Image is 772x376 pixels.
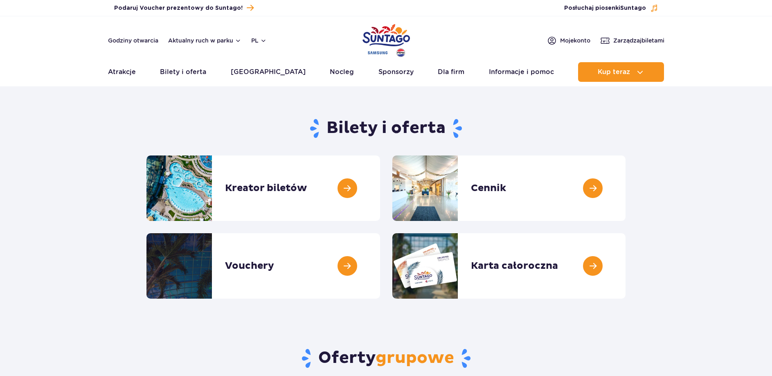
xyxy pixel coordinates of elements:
button: Kup teraz [578,62,664,82]
a: Atrakcje [108,62,136,82]
h2: Oferty [146,348,626,369]
span: Zarządzaj biletami [613,36,664,45]
button: Posłuchaj piosenkiSuntago [564,4,658,12]
a: Dla firm [438,62,464,82]
span: Kup teraz [598,68,630,76]
a: Nocleg [330,62,354,82]
span: Suntago [620,5,646,11]
a: Podaruj Voucher prezentowy do Suntago! [114,2,254,14]
a: Zarządzajbiletami [600,36,664,45]
span: Podaruj Voucher prezentowy do Suntago! [114,4,243,12]
a: Sponsorzy [378,62,414,82]
a: Bilety i oferta [160,62,206,82]
h1: Bilety i oferta [146,118,626,139]
a: Mojekonto [547,36,590,45]
span: Posłuchaj piosenki [564,4,646,12]
span: Moje konto [560,36,590,45]
button: pl [251,36,267,45]
a: Park of Poland [362,20,410,58]
a: Godziny otwarcia [108,36,158,45]
a: Informacje i pomoc [489,62,554,82]
span: grupowe [376,348,454,368]
a: [GEOGRAPHIC_DATA] [231,62,306,82]
button: Aktualny ruch w parku [168,37,241,44]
